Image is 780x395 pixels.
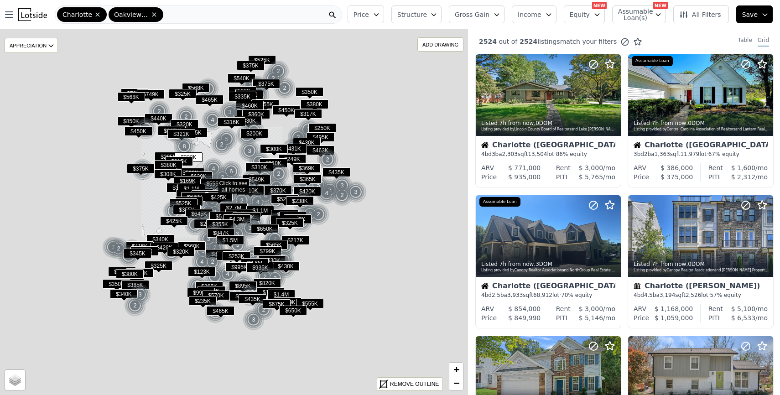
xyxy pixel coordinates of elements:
div: 3 [219,101,241,123]
img: g1.png [248,84,270,106]
button: Income [512,5,556,23]
div: 8 [173,135,195,157]
img: g1.png [331,175,354,197]
div: $330K [234,116,262,129]
div: $315K [165,156,193,170]
button: Price [348,5,384,23]
div: 4 [247,191,269,213]
div: $379K [176,190,204,203]
img: g1.png [345,181,367,203]
img: Lotside [18,8,47,21]
div: 8 [241,169,263,191]
div: 3 [239,140,260,162]
img: g1.png [316,182,338,204]
div: 2 [317,149,338,171]
span: Price [354,10,369,19]
span: $431K [279,144,307,153]
img: g1.png [236,125,258,146]
img: g1.png [173,135,196,157]
span: 2,303 [502,151,518,157]
div: $255K [251,99,279,113]
div: $495K [307,132,334,146]
span: $365K [294,174,322,184]
div: $325K [169,89,197,102]
img: g1.png [254,167,276,189]
span: $200K [240,129,268,138]
div: 4 [198,174,220,196]
span: $450K [125,126,152,136]
div: 4 [219,185,241,207]
img: g1.png [287,126,310,148]
div: 5 [254,167,276,189]
img: g1.png [319,179,341,201]
img: g1.png [274,77,296,99]
div: 9 [210,180,232,202]
div: 3 bd 2 ba sqft lot · 67% equity [634,151,768,158]
div: 2 [267,60,289,82]
div: 2 [236,125,258,146]
div: 4 [239,177,261,199]
img: g1.png [198,174,220,196]
img: g1.png [262,68,285,89]
img: g1.png [292,171,314,193]
div: $265K [180,128,208,141]
div: $700K [121,88,149,102]
span: $375K [237,61,265,70]
img: g1.png [231,190,253,212]
span: Equity [570,10,590,19]
span: $700K [121,88,149,98]
div: $675K [186,189,213,202]
img: g1.png [219,101,241,123]
div: $749K [137,89,165,103]
div: $169K [174,176,202,189]
div: 2 [219,172,241,193]
span: 1,363 [655,151,670,157]
div: 2 [287,126,309,148]
div: $350K [235,90,263,103]
span: $ 386,000 [660,164,693,172]
img: g1.png [297,119,320,140]
span: Income [518,10,541,19]
span: $249K [278,154,306,164]
span: $255K [251,99,279,109]
img: g1.png [169,124,191,146]
div: $360K [242,109,270,123]
a: Listed 7h from now,0DOMListing provided byCentral Carolina Association of Realtorsand Lantern Rea... [628,54,773,187]
div: $200K [175,152,203,166]
div: $335K [229,92,256,105]
div: $810K [236,186,264,199]
div: 5 [307,174,329,196]
div: $350K [296,87,323,100]
img: g1.png [197,78,219,100]
div: 2 [243,120,265,142]
img: g1.png [198,167,221,189]
div: Listing provided by Central Carolina Association of Realtors and Lantern Realty & Development, LLC [634,127,769,132]
span: $369K [293,163,321,173]
div: $385K [158,126,186,139]
span: $460K [236,101,264,110]
img: g1.png [331,184,354,206]
img: g1.png [216,128,238,150]
span: $720K [192,190,219,200]
div: 2 [197,78,219,100]
div: Listed , 0 DOM [634,120,769,127]
img: g1.png [289,134,311,156]
img: g1.png [317,149,339,171]
div: $380K [301,99,328,113]
span: $320K [171,120,198,129]
div: 2 [331,184,353,206]
span: Structure [397,10,426,19]
div: $200K [240,129,268,142]
div: 2 [248,84,270,106]
span: $450K [222,178,250,188]
img: g1.png [243,120,265,142]
span: $375K [127,164,155,173]
div: $369K [293,163,321,177]
time: 2025-09-15 14:12 [499,120,534,126]
div: $549K [243,175,270,188]
div: ARV [481,163,494,172]
div: 4 [292,191,314,213]
span: 11,979 [680,151,699,157]
img: g1.png [247,191,269,213]
div: $340K [237,109,265,123]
